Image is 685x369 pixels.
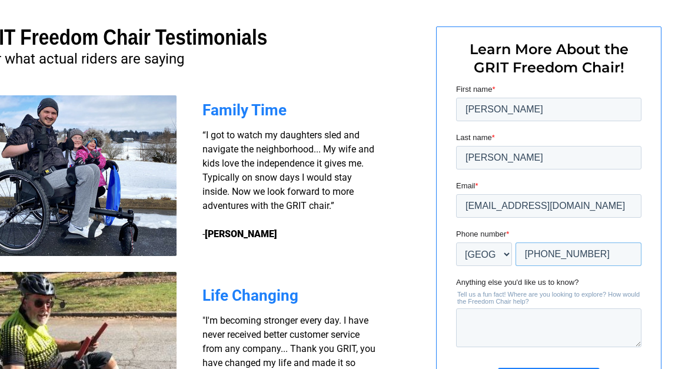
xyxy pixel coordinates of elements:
[202,129,374,240] span: “I got to watch my daughters sled and navigate the neighborhood... My wife and kids love the inde...
[205,228,277,240] strong: [PERSON_NAME]
[470,41,629,76] span: Learn More About the GRIT Freedom Chair!
[202,101,287,119] span: Family Time
[202,287,298,304] span: Life Changing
